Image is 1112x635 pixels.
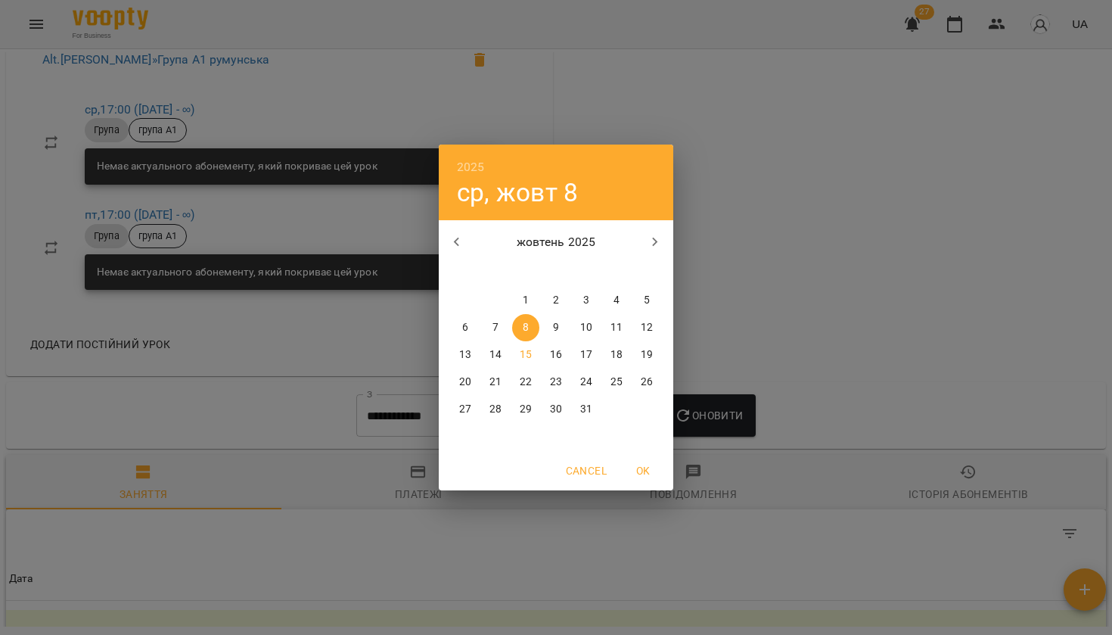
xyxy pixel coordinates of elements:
p: жовтень 2025 [475,233,638,251]
p: 20 [459,375,471,390]
button: 5 [633,287,660,314]
span: OK [625,462,661,480]
span: нд [633,264,660,279]
p: 9 [553,320,559,335]
button: ср, жовт 8 [457,177,578,208]
p: 27 [459,402,471,417]
button: 31 [573,396,600,423]
button: 14 [482,341,509,369]
button: OK [619,457,667,484]
p: 23 [550,375,562,390]
p: 30 [550,402,562,417]
button: 11 [603,314,630,341]
p: 5 [644,293,650,308]
button: 12 [633,314,660,341]
p: 8 [523,320,529,335]
button: 23 [542,369,570,396]
p: 6 [462,320,468,335]
p: 14 [489,347,502,363]
button: 9 [542,314,570,341]
button: 25 [603,369,630,396]
button: 21 [482,369,509,396]
button: 27 [452,396,479,423]
p: 29 [520,402,532,417]
span: пн [452,264,479,279]
p: 3 [583,293,589,308]
button: 26 [633,369,660,396]
button: Cancel [560,457,613,484]
button: 7 [482,314,509,341]
span: чт [542,264,570,279]
p: 25 [610,375,623,390]
p: 19 [641,347,653,363]
button: 28 [482,396,509,423]
button: 29 [512,396,539,423]
button: 17 [573,341,600,369]
p: 10 [580,320,592,335]
button: 6 [452,314,479,341]
p: 11 [610,320,623,335]
button: 2025 [457,157,485,178]
p: 15 [520,347,532,363]
button: 4 [603,287,630,314]
button: 24 [573,369,600,396]
button: 18 [603,341,630,369]
p: 12 [641,320,653,335]
p: 2 [553,293,559,308]
p: 24 [580,375,592,390]
p: 13 [459,347,471,363]
span: вт [482,264,509,279]
button: 1 [512,287,539,314]
button: 30 [542,396,570,423]
span: ср [512,264,539,279]
p: 17 [580,347,592,363]
span: пт [573,264,600,279]
button: 10 [573,314,600,341]
p: 28 [489,402,502,417]
button: 16 [542,341,570,369]
p: 16 [550,347,562,363]
button: 19 [633,341,660,369]
span: сб [603,264,630,279]
p: 21 [489,375,502,390]
button: 15 [512,341,539,369]
p: 4 [613,293,620,308]
button: 20 [452,369,479,396]
button: 3 [573,287,600,314]
p: 31 [580,402,592,417]
p: 7 [492,320,499,335]
button: 8 [512,314,539,341]
p: 22 [520,375,532,390]
button: 13 [452,341,479,369]
p: 1 [523,293,529,308]
p: 18 [610,347,623,363]
p: 26 [641,375,653,390]
button: 22 [512,369,539,396]
span: Cancel [566,462,607,480]
button: 2 [542,287,570,314]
